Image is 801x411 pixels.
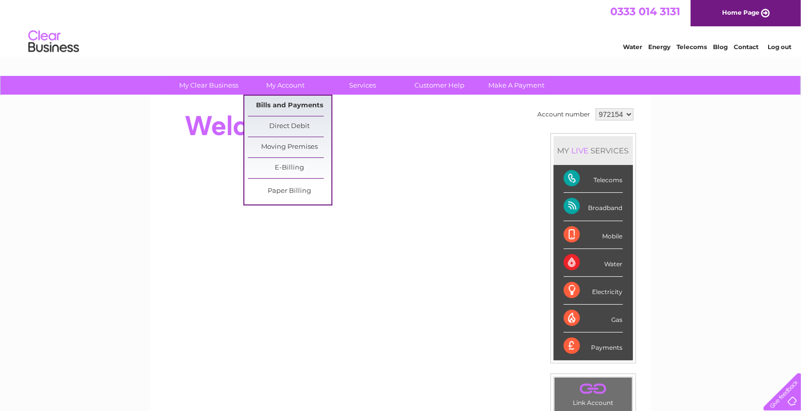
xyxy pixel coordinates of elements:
a: Telecoms [677,43,707,51]
a: Contact [734,43,758,51]
a: My Account [244,76,327,95]
a: Energy [648,43,670,51]
a: Services [321,76,404,95]
a: Paper Billing [248,181,331,201]
div: Water [564,249,623,277]
td: Link Account [554,377,633,409]
div: Electricity [564,277,623,305]
div: Telecoms [564,165,623,193]
div: MY SERVICES [554,136,633,165]
a: Make A Payment [475,76,558,95]
div: Payments [564,333,623,360]
a: Bills and Payments [248,96,331,116]
div: Broadband [564,193,623,221]
img: logo.png [28,26,79,57]
div: Clear Business is a trading name of Verastar Limited (registered in [GEOGRAPHIC_DATA] No. 3667643... [162,6,640,49]
div: Mobile [564,221,623,249]
a: Customer Help [398,76,481,95]
a: Water [623,43,642,51]
a: Log out [768,43,791,51]
div: Gas [564,305,623,333]
a: . [557,380,629,398]
a: Moving Premises [248,137,331,157]
div: LIVE [570,146,591,155]
a: 0333 014 3131 [610,5,680,18]
a: My Clear Business [167,76,250,95]
td: Account number [535,106,593,123]
a: Direct Debit [248,116,331,137]
a: Blog [713,43,728,51]
a: E-Billing [248,158,331,178]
